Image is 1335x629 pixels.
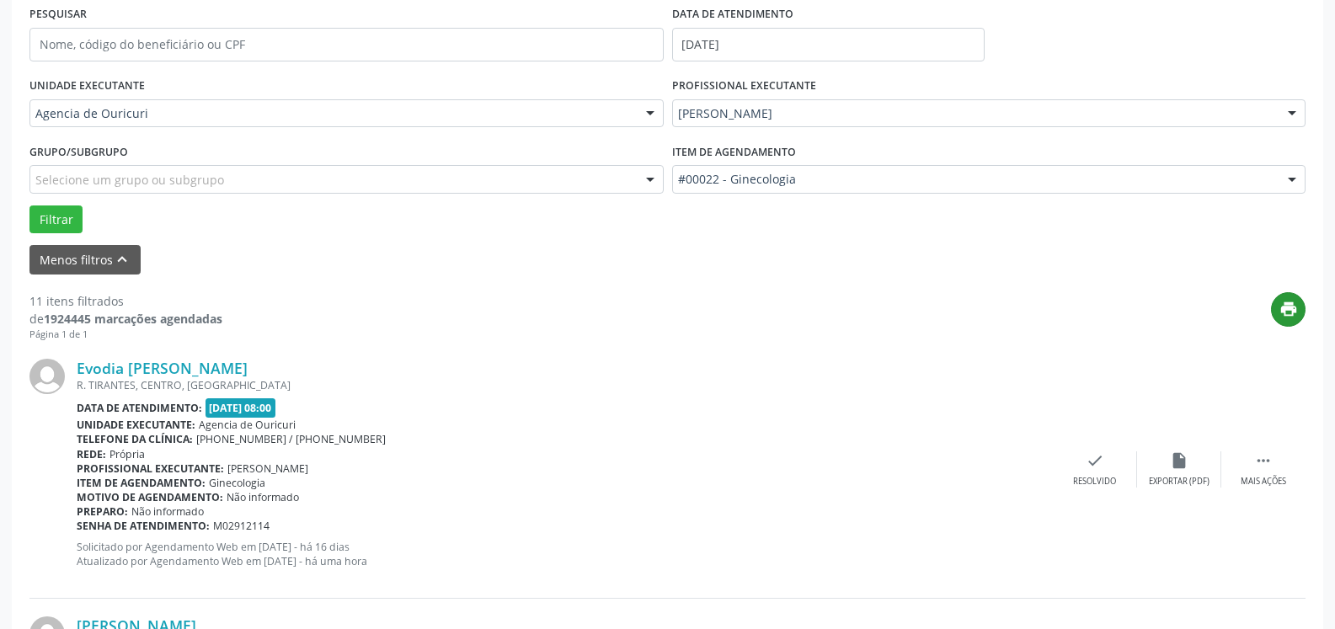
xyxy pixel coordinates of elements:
[35,171,224,189] span: Selecione um grupo ou subgrupo
[35,105,629,122] span: Agencia de Ouricuri
[29,2,87,28] label: PESQUISAR
[44,311,222,327] strong: 1924445 marcações agendadas
[209,476,265,490] span: Ginecologia
[672,28,985,61] input: Selecione um intervalo
[678,105,1272,122] span: [PERSON_NAME]
[1279,300,1298,318] i: print
[77,447,106,461] b: Rede:
[77,378,1053,392] div: R. TIRANTES, CENTRO, [GEOGRAPHIC_DATA]
[678,171,1272,188] span: #00022 - Ginecologia
[29,73,145,99] label: UNIDADE EXECUTANTE
[1149,476,1210,488] div: Exportar (PDF)
[227,461,308,476] span: [PERSON_NAME]
[77,461,224,476] b: Profissional executante:
[1086,451,1104,470] i: check
[196,432,386,446] span: [PHONE_NUMBER] / [PHONE_NUMBER]
[672,139,796,165] label: Item de agendamento
[227,490,299,504] span: Não informado
[77,401,202,415] b: Data de atendimento:
[29,310,222,328] div: de
[77,476,206,490] b: Item de agendamento:
[113,250,131,269] i: keyboard_arrow_up
[1254,451,1273,470] i: 
[29,245,141,275] button: Menos filtroskeyboard_arrow_up
[77,418,195,432] b: Unidade executante:
[1170,451,1188,470] i: insert_drive_file
[1241,476,1286,488] div: Mais ações
[29,28,664,61] input: Nome, código do beneficiário ou CPF
[77,519,210,533] b: Senha de atendimento:
[29,139,128,165] label: Grupo/Subgrupo
[109,447,145,461] span: Própria
[672,73,816,99] label: PROFISSIONAL EXECUTANTE
[77,490,223,504] b: Motivo de agendamento:
[199,418,296,432] span: Agencia de Ouricuri
[77,504,128,519] b: Preparo:
[29,292,222,310] div: 11 itens filtrados
[29,328,222,342] div: Página 1 de 1
[77,359,248,377] a: Evodia [PERSON_NAME]
[1073,476,1116,488] div: Resolvido
[131,504,204,519] span: Não informado
[77,432,193,446] b: Telefone da clínica:
[213,519,270,533] span: M02912114
[77,540,1053,568] p: Solicitado por Agendamento Web em [DATE] - há 16 dias Atualizado por Agendamento Web em [DATE] - ...
[1271,292,1306,327] button: print
[672,2,793,28] label: DATA DE ATENDIMENTO
[29,205,83,234] button: Filtrar
[29,359,65,394] img: img
[206,398,276,418] span: [DATE] 08:00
